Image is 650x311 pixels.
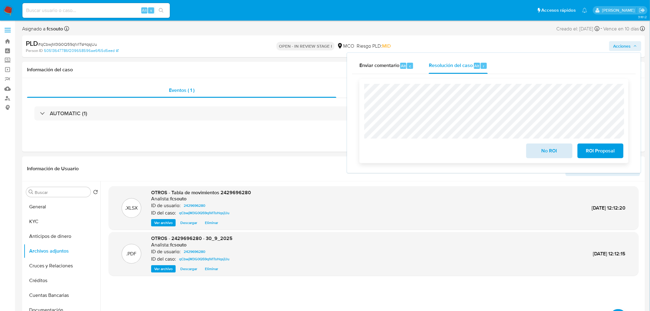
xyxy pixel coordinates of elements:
p: Analista: [151,242,170,248]
span: Eliminar [205,220,218,226]
span: Riesgo PLD: [357,43,391,49]
button: Acciones [609,41,641,51]
button: Cuentas Bancarias [24,288,100,303]
h1: Información del caso [27,67,640,73]
span: MID [382,42,391,49]
b: fcsouto [45,25,63,32]
p: .PDF [127,250,137,257]
p: ID de usuario: [151,203,181,209]
span: - [601,25,602,33]
div: MCO [337,43,354,49]
button: Volver al orden por defecto [93,190,98,196]
p: ID del caso: [151,210,176,216]
button: Buscar [29,190,33,195]
span: qCbwjM3G0Q59qIVITsHqsjUu [179,209,229,217]
input: Buscar [35,190,88,195]
span: Accesos rápidos [542,7,576,14]
h3: AUTOMATIC (1) [50,110,87,117]
span: c [409,63,411,69]
span: Alt [475,63,480,69]
span: Resolución del caso [429,62,473,69]
a: 2429696280 [181,202,208,209]
b: Person ID [26,48,43,53]
span: Eventos ( 1 ) [169,87,194,94]
button: Archivos adjuntos [24,244,100,258]
div: Creado el: [DATE] [557,25,600,33]
span: No ROI [534,144,564,158]
a: Notificaciones [582,8,587,13]
p: ID del caso: [151,256,176,262]
a: 50513647786f209658596ae6f65d5eed [44,48,119,53]
button: Descargar [177,219,200,226]
input: Buscar usuario o caso... [22,6,170,14]
span: Descargar [180,220,197,226]
h1: Información de Usuario [27,166,79,172]
button: Anticipos de dinero [24,229,100,244]
button: Eliminar [202,219,221,226]
span: Ver archivo [154,220,173,226]
span: Alt [142,7,147,13]
button: Eliminar [202,265,221,273]
p: Analista: [151,196,170,202]
a: Salir [639,7,645,14]
div: AUTOMATIC (1) [34,106,633,120]
span: Vence en 10 días [604,26,639,32]
span: 2429696280 [184,248,205,255]
button: ROI Proposal [578,144,624,158]
span: Eliminar [205,266,218,272]
a: 2429696280 [181,248,208,255]
button: Créditos [24,273,100,288]
span: qCbwjM3G0Q59qIVITsHqsjUu [179,255,229,263]
span: [DATE] 12:12:15 [593,250,626,257]
button: Descargar [177,265,200,273]
p: ID de usuario: [151,249,181,255]
button: search-icon [155,6,167,15]
p: OPEN - IN REVIEW STAGE I [276,42,335,50]
span: Enviar comentario [359,62,399,69]
span: Ver archivo [154,266,173,272]
button: Cruces y Relaciones [24,258,100,273]
span: r [483,63,484,69]
span: ROI Proposal [585,144,616,158]
span: Acciones [613,41,631,51]
p: felipe.cayon@mercadolibre.com [602,7,637,13]
span: Asignado a [22,26,63,32]
span: OTROS - 2429696280 - 30_9_2025 [151,235,233,242]
button: Ver archivo [151,265,176,273]
span: 2429696280 [184,202,205,209]
p: .XLSX [125,205,138,211]
a: qCbwjM3G0Q59qIVITsHqsjUu [177,255,232,263]
span: OTROS - Tabla de movimientos 2429696280 [151,189,251,196]
span: s [150,7,152,13]
button: KYC [24,214,100,229]
span: Alt [401,63,406,69]
button: General [24,199,100,214]
span: # qCbwjM3G0Q59qIVITsHqsjUu [38,41,97,47]
h6: fcsouto [170,242,186,248]
a: qCbwjM3G0Q59qIVITsHqsjUu [177,209,232,217]
b: PLD [26,38,38,48]
span: Descargar [180,266,197,272]
h6: fcsouto [170,196,186,202]
span: [DATE] 12:12:20 [592,204,626,211]
button: Ver archivo [151,219,176,226]
button: No ROI [526,144,572,158]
